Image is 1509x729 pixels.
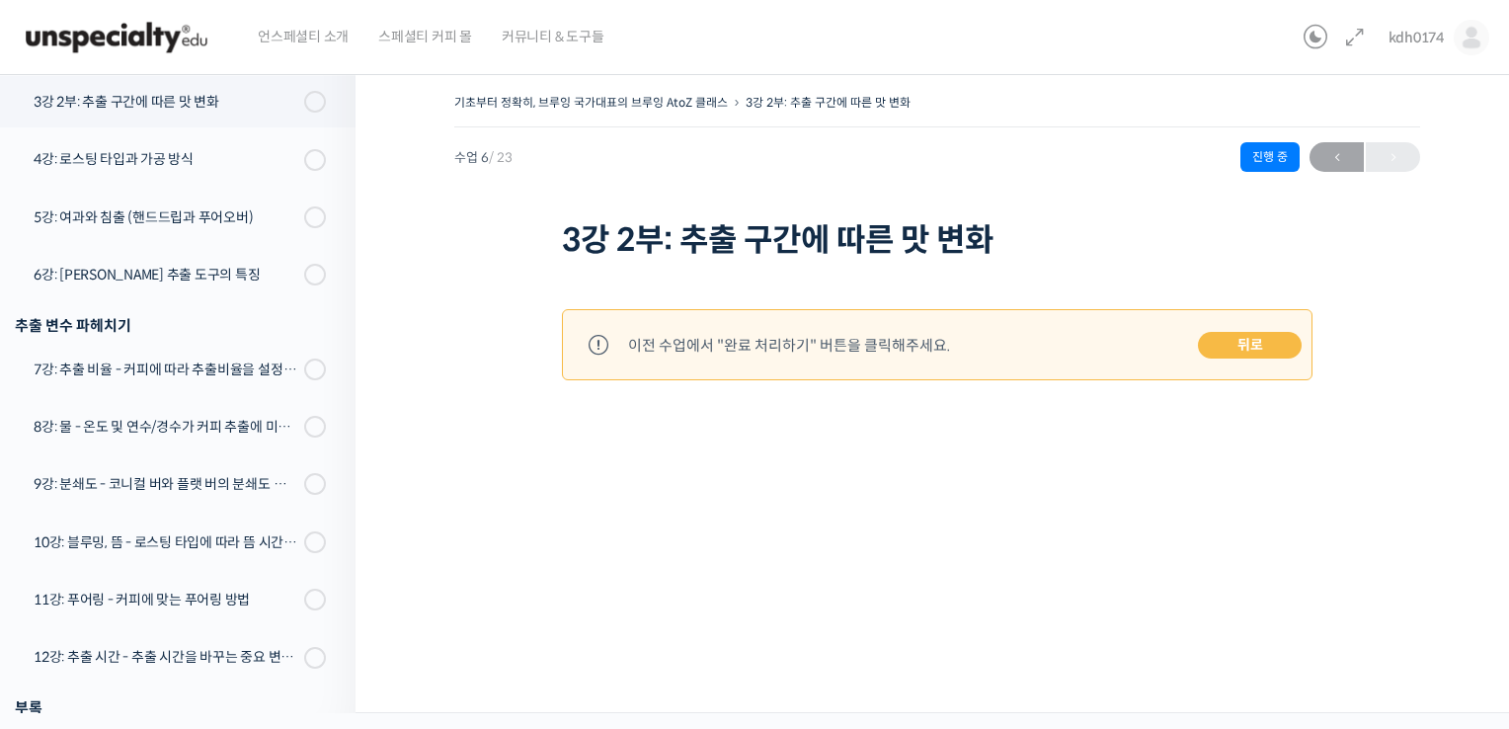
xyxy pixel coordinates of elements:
a: ←이전 [1310,142,1364,172]
div: 10강: 블루밍, 뜸 - 로스팅 타입에 따라 뜸 시간을 다르게 해야 하는 이유 [34,531,298,553]
span: 수업 6 [454,151,513,164]
a: 3강 2부: 추출 구간에 따른 맛 변화 [746,95,911,110]
span: 대화 [181,596,204,611]
div: 8강: 물 - 온도 및 연수/경수가 커피 추출에 미치는 영향 [34,416,298,438]
div: 6강: [PERSON_NAME] 추출 도구의 특징 [34,264,298,285]
a: 대화 [130,565,255,614]
span: / 23 [489,149,513,166]
div: 4강: 로스팅 타입과 가공 방식 [34,148,298,170]
div: 3강 2부: 추출 구간에 따른 맛 변화 [34,91,298,113]
div: 9강: 분쇄도 - 코니컬 버와 플랫 버의 분쇄도 차이는 왜 추출 결과물에 영향을 미치는가 [34,473,298,495]
div: 11강: 푸어링 - 커피에 맞는 푸어링 방법 [34,589,298,610]
div: 5강: 여과와 침출 (핸드드립과 푸어오버) [34,206,298,228]
a: 홈 [6,565,130,614]
span: 설정 [305,595,329,610]
a: 기초부터 정확히, 브루잉 국가대표의 브루잉 AtoZ 클래스 [454,95,728,110]
a: 설정 [255,565,379,614]
div: 추출 변수 파헤치기 [15,312,326,339]
div: 부록 [15,694,326,721]
a: 뒤로 [1198,332,1302,360]
h1: 3강 2부: 추출 구간에 따른 맛 변화 [562,221,1312,259]
span: 홈 [62,595,74,610]
div: 12강: 추출 시간 - 추출 시간을 바꾸는 중요 변수 파헤치기 [34,646,298,668]
span: kdh0174 [1389,29,1444,46]
span: ← [1310,144,1364,171]
div: 진행 중 [1240,142,1300,172]
div: 7강: 추출 비율 - 커피에 따라 추출비율을 설정하는 방법 [34,359,298,380]
div: 이전 수업에서 "완료 처리하기" 버튼을 클릭해주세요. [628,332,950,359]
